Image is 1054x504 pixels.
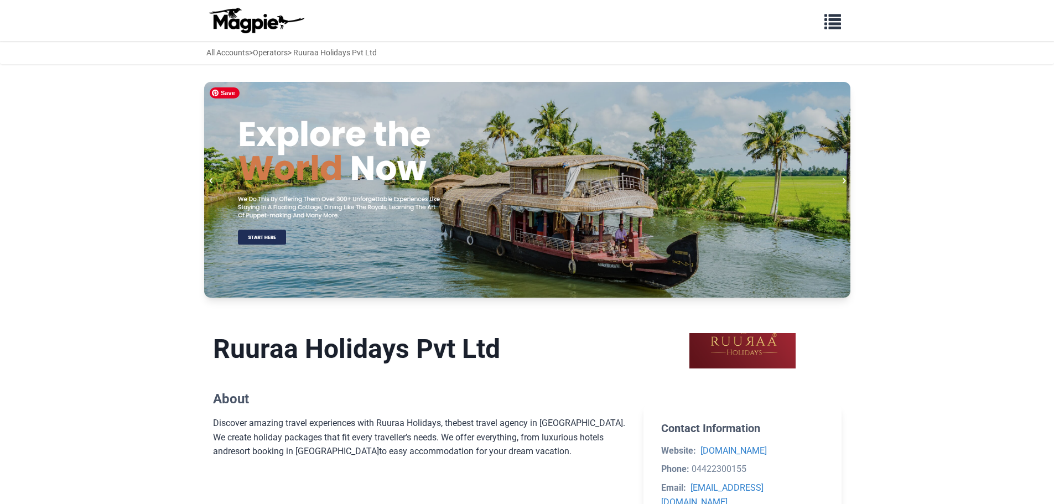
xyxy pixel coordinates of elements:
[661,482,686,493] strong: Email:
[206,48,249,57] a: All Accounts
[213,333,626,365] h1: Ruuraa Holidays Pvt Ltd
[661,462,823,476] li: 04422300155
[206,46,377,59] div: > > Ruuraa Holidays Pvt Ltd
[206,7,306,34] img: logo-ab69f6fb50320c5b225c76a69d11143b.png
[204,82,850,297] img: Ruuraa Holidays Pvt Ltd banner
[661,445,696,456] strong: Website:
[661,464,689,474] strong: Phone:
[689,333,796,368] img: Ruuraa Holidays Pvt Ltd logo
[213,416,626,487] div: Discover amazing travel experiences with Ruuraa Holidays, the . We create holiday packages that f...
[210,87,240,98] span: Save
[661,422,823,435] h2: Contact Information
[253,48,288,57] a: Operators
[213,391,626,407] h2: About
[457,418,623,428] a: best travel agency in [GEOGRAPHIC_DATA]
[228,446,379,456] a: resort booking in [GEOGRAPHIC_DATA]
[700,445,767,456] a: [DOMAIN_NAME]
